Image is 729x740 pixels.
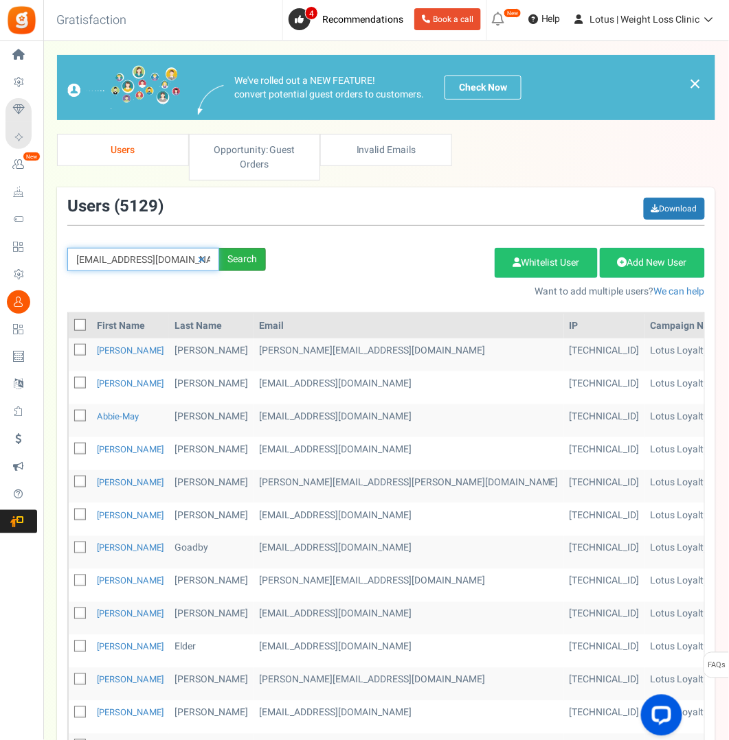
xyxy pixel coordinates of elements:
td: [EMAIL_ADDRESS][DOMAIN_NAME] [254,503,564,536]
a: Help [523,8,566,30]
th: IP [564,314,645,338]
td: [PERSON_NAME] [169,503,254,536]
span: FAQs [708,653,726,679]
td: [TECHNICAL_ID] [564,404,645,437]
img: images [67,65,181,110]
td: [PERSON_NAME] [169,437,254,470]
em: New [504,8,521,18]
a: [PERSON_NAME] [97,476,164,489]
td: customer [254,536,564,569]
h3: Gratisfaction [41,7,142,34]
input: Search by email or name [67,248,219,271]
em: New [23,152,41,161]
td: customer [254,404,564,437]
th: Last Name [169,314,254,338]
td: [TECHNICAL_ID] [564,470,645,503]
td: customer [254,635,564,668]
a: [PERSON_NAME] [97,542,164,555]
td: customer [254,371,564,404]
a: [PERSON_NAME] [97,640,164,654]
td: [TECHNICAL_ID] [564,503,645,536]
a: 4 Recommendations [289,8,409,30]
td: [PERSON_NAME] [169,701,254,734]
td: [TECHNICAL_ID] [564,701,645,734]
img: images [198,85,224,115]
td: [TECHNICAL_ID] [564,536,645,569]
td: [PERSON_NAME][EMAIL_ADDRESS][DOMAIN_NAME] [254,569,564,602]
td: customer [254,437,564,470]
a: Opportunity: Guest Orders [189,134,321,181]
th: First Name [91,314,169,338]
a: [PERSON_NAME] [97,509,164,522]
a: Reset [191,248,212,272]
a: Add New User [600,248,705,278]
a: [PERSON_NAME] [97,673,164,686]
td: [PERSON_NAME] [169,338,254,371]
td: [PERSON_NAME] [169,470,254,503]
a: Download [644,198,705,220]
td: [TECHNICAL_ID] [564,602,645,635]
img: Gratisfaction [6,5,37,36]
a: × [689,76,702,92]
div: Search [219,248,266,271]
a: [PERSON_NAME] [97,608,164,621]
a: New [5,153,37,176]
a: Whitelist User [495,248,598,278]
td: [PERSON_NAME] [169,569,254,602]
td: [PERSON_NAME] [169,404,254,437]
a: [PERSON_NAME] [97,706,164,719]
a: Users [57,134,189,166]
td: [TECHNICAL_ID] [564,437,645,470]
td: [PERSON_NAME][EMAIL_ADDRESS][PERSON_NAME][DOMAIN_NAME] [254,470,564,503]
th: Email [254,314,564,338]
span: Lotus | Weight Loss Clinic [590,12,700,27]
td: Goadby [169,536,254,569]
a: Invalid Emails [320,134,452,166]
p: Want to add multiple users? [287,285,705,299]
span: Help [538,12,561,26]
a: We can help [654,284,705,299]
a: [PERSON_NAME] [97,443,164,456]
span: Recommendations [322,12,403,27]
p: We've rolled out a NEW FEATURE! convert potential guest orders to customers. [234,74,424,102]
td: customer [254,668,564,701]
td: [EMAIL_ADDRESS][DOMAIN_NAME] [254,602,564,635]
span: 5129 [120,194,158,218]
a: [PERSON_NAME] [97,377,164,390]
td: [TECHNICAL_ID] [564,569,645,602]
td: [TECHNICAL_ID] [564,668,645,701]
td: [TECHNICAL_ID] [564,371,645,404]
h3: Users ( ) [67,198,164,216]
td: Elder [169,635,254,668]
td: [PERSON_NAME] [169,668,254,701]
td: [TECHNICAL_ID] [564,338,645,371]
td: [TECHNICAL_ID] [564,635,645,668]
a: Book a call [414,8,481,30]
a: [PERSON_NAME] [97,344,164,357]
a: Check Now [445,76,521,100]
td: [PERSON_NAME] [169,602,254,635]
td: customer [254,701,564,734]
td: [PERSON_NAME] [169,371,254,404]
a: [PERSON_NAME] [97,575,164,588]
a: Abbie-May [97,410,139,423]
td: customer [254,338,564,371]
span: 4 [305,6,318,20]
